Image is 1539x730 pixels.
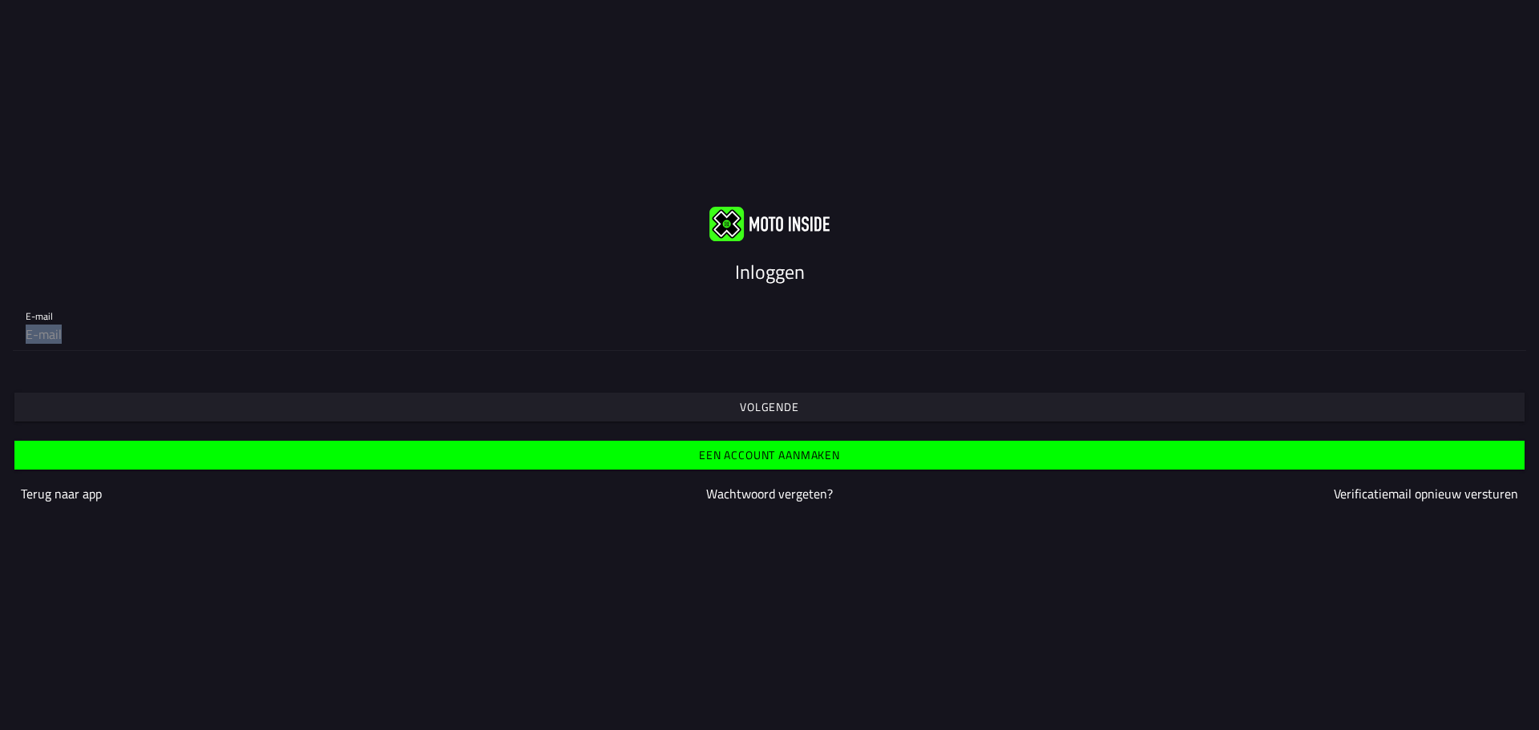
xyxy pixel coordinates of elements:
a: Wachtwoord vergeten? [706,484,833,503]
a: Terug naar app [21,484,102,503]
ion-text: Volgende [740,401,799,413]
ion-button: Een account aanmaken [14,441,1525,470]
a: Verificatiemail opnieuw versturen [1334,484,1518,503]
input: E-mail [26,318,1513,350]
ion-text: Inloggen [735,257,805,286]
